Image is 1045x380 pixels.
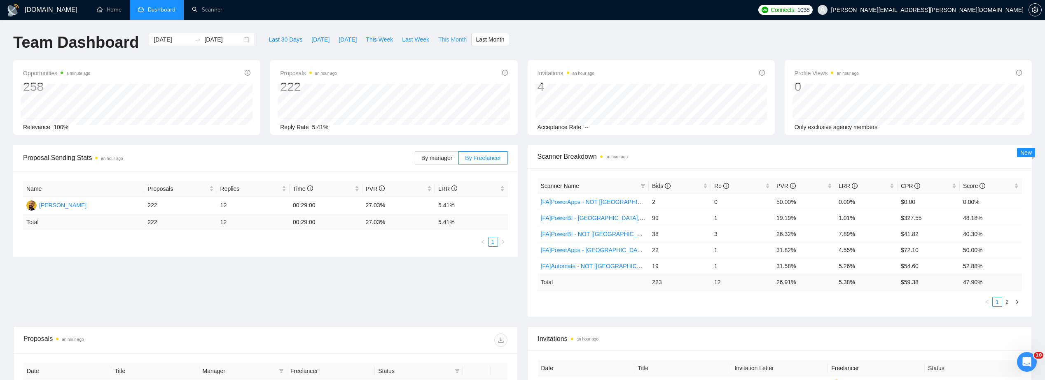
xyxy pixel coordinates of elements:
td: $54.60 [898,258,960,274]
td: 2 [649,194,711,210]
time: a minute ago [66,71,90,76]
span: Opportunities [23,68,90,78]
td: Total [23,214,144,230]
td: 50.00% [960,242,1022,258]
td: $ 59.38 [898,274,960,290]
li: Next Page [498,237,508,247]
td: Total [538,274,649,290]
a: 1 [489,237,498,246]
td: 40.30% [960,226,1022,242]
th: Replies [217,181,290,197]
td: $72.10 [898,242,960,258]
span: This Month [438,35,467,44]
img: upwork-logo.png [762,7,768,13]
span: Scanner Breakdown [538,151,1022,162]
a: FA[PERSON_NAME] [26,202,86,208]
a: homeHome [97,6,122,13]
a: [FA]PowerBI - [GEOGRAPHIC_DATA], [GEOGRAPHIC_DATA], [GEOGRAPHIC_DATA] [541,215,764,221]
time: an hour ago [837,71,858,76]
td: 1 [711,210,773,226]
td: 223 [649,274,711,290]
time: an hour ago [573,71,594,76]
td: 12 [217,214,290,230]
a: searchScanner [192,6,222,13]
a: [FA]PowerBI - NOT [[GEOGRAPHIC_DATA], CAN, [GEOGRAPHIC_DATA]] [541,231,734,237]
span: Dashboard [148,6,175,13]
button: Last 30 Days [264,33,307,46]
span: [DATE] [339,35,357,44]
span: left [481,239,486,244]
li: 2 [1002,297,1012,307]
time: an hour ago [577,337,598,341]
span: Replies [220,184,280,193]
td: 22 [649,242,711,258]
div: [PERSON_NAME] [39,201,86,210]
img: logo [7,4,20,17]
th: Name [23,181,144,197]
span: right [500,239,505,244]
div: 4 [538,79,594,95]
td: 3 [711,226,773,242]
span: dashboard [138,7,144,12]
th: Manager [199,363,287,379]
th: Freelancer [828,360,925,376]
span: info-circle [980,183,985,189]
span: Proposals [280,68,337,78]
span: Scanner Name [541,183,579,189]
span: filter [453,365,461,377]
button: left [982,297,992,307]
span: Relevance [23,124,50,130]
span: info-circle [665,183,671,189]
input: End date [204,35,242,44]
span: filter [277,365,285,377]
time: an hour ago [315,71,337,76]
button: left [478,237,488,247]
td: $41.82 [898,226,960,242]
div: 0 [795,79,859,95]
td: 27.03% [362,197,435,214]
td: 0.00% [960,194,1022,210]
td: 19.19% [773,210,835,226]
td: 5.38 % [835,274,898,290]
span: info-circle [1016,70,1022,76]
span: Acceptance Rate [538,124,582,130]
span: LRR [839,183,858,189]
span: info-circle [502,70,508,76]
td: 1.01% [835,210,898,226]
span: download [495,337,507,343]
th: Date [23,363,111,379]
span: 5.41% [312,124,329,130]
time: an hour ago [62,337,84,342]
td: 47.90 % [960,274,1022,290]
th: Invitation Letter [731,360,828,376]
td: 99 [649,210,711,226]
a: 1 [993,297,1002,306]
td: 26.32% [773,226,835,242]
td: 1 [711,242,773,258]
td: 27.03 % [362,214,435,230]
span: setting [1029,7,1041,13]
button: setting [1029,3,1042,16]
span: This Week [366,35,393,44]
span: Reply Rate [280,124,309,130]
span: info-circle [379,185,385,191]
a: [FA]Automate - NOT [[GEOGRAPHIC_DATA], [GEOGRAPHIC_DATA], [GEOGRAPHIC_DATA]] [541,263,784,269]
button: download [494,334,507,347]
input: Start date [154,35,191,44]
td: 1 [711,258,773,274]
time: an hour ago [101,156,123,161]
th: Status [925,360,1022,376]
span: left [985,299,990,304]
span: Only exclusive agency members [795,124,878,130]
td: 50.00% [773,194,835,210]
div: 222 [280,79,337,95]
span: info-circle [307,185,313,191]
span: 100% [54,124,68,130]
h1: Team Dashboard [13,33,139,52]
span: info-circle [759,70,765,76]
li: 1 [992,297,1002,307]
span: [DATE] [311,35,330,44]
td: 52.88% [960,258,1022,274]
td: 12 [217,197,290,214]
td: 0.00% [835,194,898,210]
